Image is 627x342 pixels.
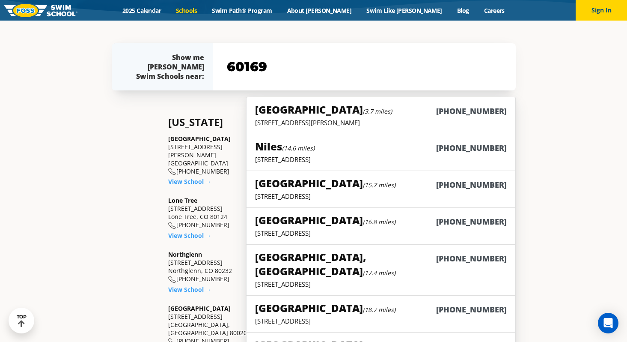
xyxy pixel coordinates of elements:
small: (16.8 miles) [363,218,395,226]
small: (15.7 miles) [363,181,395,189]
p: [STREET_ADDRESS] [255,229,506,237]
h5: [GEOGRAPHIC_DATA] [255,301,395,315]
a: Niles(14.6 miles)[PHONE_NUMBER][STREET_ADDRESS] [246,134,515,171]
a: 2025 Calendar [115,6,169,15]
h5: Niles [255,139,315,153]
h5: [GEOGRAPHIC_DATA] [255,176,395,190]
h6: [PHONE_NUMBER] [436,216,507,227]
a: Careers [476,6,512,15]
p: [STREET_ADDRESS] [255,155,506,164]
a: [GEOGRAPHIC_DATA](3.7 miles)[PHONE_NUMBER][STREET_ADDRESS][PERSON_NAME] [246,97,515,134]
div: Open Intercom Messenger [598,313,618,333]
h6: [PHONE_NUMBER] [436,304,507,315]
h6: [PHONE_NUMBER] [436,106,507,117]
small: (17.4 miles) [363,269,395,277]
a: [GEOGRAPHIC_DATA](16.8 miles)[PHONE_NUMBER][STREET_ADDRESS] [246,207,515,245]
p: [STREET_ADDRESS] [255,280,506,288]
small: (3.7 miles) [363,107,392,115]
small: (18.7 miles) [363,306,395,314]
p: [STREET_ADDRESS] [255,192,506,201]
input: YOUR ZIP CODE [225,54,504,79]
img: FOSS Swim School Logo [4,4,77,17]
a: Swim Path® Program [205,6,279,15]
h5: [GEOGRAPHIC_DATA] [255,213,395,227]
h5: [GEOGRAPHIC_DATA], [GEOGRAPHIC_DATA] [255,250,436,278]
a: Blog [449,6,476,15]
p: [STREET_ADDRESS] [255,317,506,325]
h6: [PHONE_NUMBER] [436,143,507,153]
a: Swim Like [PERSON_NAME] [359,6,450,15]
p: [STREET_ADDRESS][PERSON_NAME] [255,118,506,127]
a: About [PERSON_NAME] [279,6,359,15]
a: [GEOGRAPHIC_DATA], [GEOGRAPHIC_DATA](17.4 miles)[PHONE_NUMBER][STREET_ADDRESS] [246,244,515,296]
h6: [PHONE_NUMBER] [436,253,507,278]
div: TOP [17,314,27,327]
a: Schools [169,6,205,15]
a: [GEOGRAPHIC_DATA](15.7 miles)[PHONE_NUMBER][STREET_ADDRESS] [246,171,515,208]
div: Show me [PERSON_NAME] Swim Schools near: [129,53,204,81]
a: [GEOGRAPHIC_DATA](18.7 miles)[PHONE_NUMBER][STREET_ADDRESS] [246,295,515,333]
small: (14.6 miles) [282,144,315,152]
h5: [GEOGRAPHIC_DATA] [255,102,392,117]
h6: [PHONE_NUMBER] [436,180,507,190]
